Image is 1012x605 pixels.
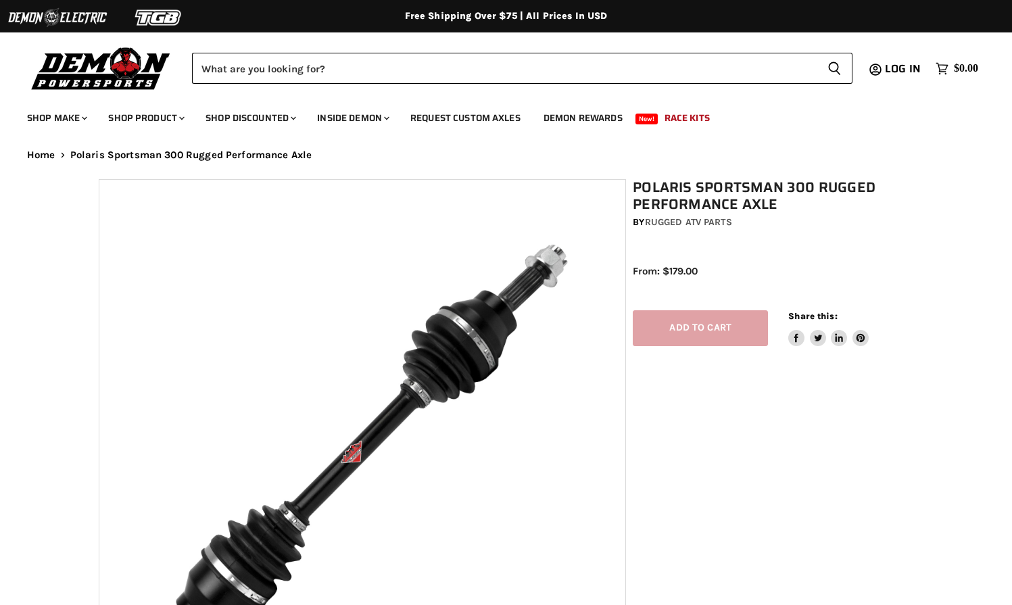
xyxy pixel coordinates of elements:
a: Shop Product [98,104,193,132]
img: Demon Electric Logo 2 [7,5,108,30]
a: Race Kits [654,104,720,132]
a: Log in [879,63,929,75]
a: Home [27,149,55,161]
ul: Main menu [17,99,975,132]
a: Shop Discounted [195,104,304,132]
span: From: $179.00 [633,265,698,277]
a: Request Custom Axles [400,104,531,132]
a: Demon Rewards [533,104,633,132]
img: Demon Powersports [27,44,175,92]
button: Search [817,53,852,84]
a: Shop Make [17,104,95,132]
span: Log in [885,60,921,77]
input: Search [192,53,817,84]
a: Rugged ATV Parts [645,216,732,228]
img: TGB Logo 2 [108,5,210,30]
span: $0.00 [954,62,978,75]
span: Polaris Sportsman 300 Rugged Performance Axle [70,149,312,161]
h1: Polaris Sportsman 300 Rugged Performance Axle [633,179,920,213]
span: Share this: [788,311,837,321]
form: Product [192,53,852,84]
span: New! [635,114,658,124]
a: Inside Demon [307,104,397,132]
a: $0.00 [929,59,985,78]
aside: Share this: [788,310,869,346]
div: by [633,215,920,230]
